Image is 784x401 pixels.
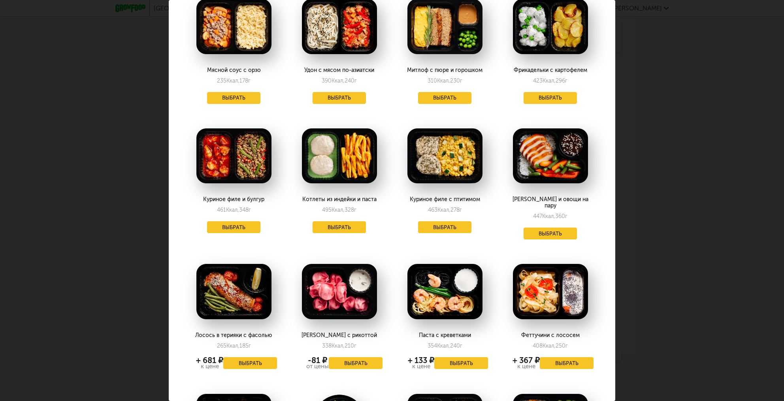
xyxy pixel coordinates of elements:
[354,207,356,213] span: г
[460,207,462,213] span: г
[332,343,345,349] span: Ккал,
[437,207,450,213] span: Ккал,
[513,357,540,363] div: + 367 ₽
[217,77,251,84] div: 235 178
[437,343,450,349] span: Ккал,
[401,67,488,73] div: Митлоф с пюре и горошком
[542,213,555,220] span: Ккал,
[401,196,488,203] div: Куриное филе с птитимом
[460,77,462,84] span: г
[190,196,277,203] div: Куриное филе и булгур
[543,343,556,349] span: Ккал,
[428,343,462,349] div: 354 240
[507,332,594,339] div: Феттучини с лососем
[407,264,482,319] img: big_A3yx2kA4FlQHMINr.png
[428,207,462,213] div: 463 278
[196,128,271,184] img: big_KMgpYGSfddwlaW8f.png
[513,363,540,369] div: к цене
[296,67,383,73] div: Удон с мясом по-азиатски
[533,213,567,220] div: 447 360
[249,207,251,213] span: г
[401,332,488,339] div: Паста с креветками
[513,264,588,319] img: big_zfTIOZEUAEpp1bIA.png
[354,343,356,349] span: г
[533,77,567,84] div: 423 296
[565,213,567,220] span: г
[407,128,482,184] img: big_LetNpe35iZFIx88p.png
[306,363,329,369] div: от цены
[190,332,277,339] div: Лосось в терияки с фасолью
[306,357,329,363] div: -81 ₽
[223,357,277,369] button: Выбрать
[408,363,434,369] div: к цене
[313,92,366,104] button: Выбрать
[226,343,239,349] span: Ккал,
[207,221,261,233] button: Выбрать
[418,221,472,233] button: Выбрать
[190,67,277,73] div: Мясной соус с орзо
[217,207,251,213] div: 461 348
[226,77,239,84] span: Ккал,
[196,357,223,363] div: + 681 ₽
[543,77,556,84] span: Ккал,
[296,332,383,339] div: [PERSON_NAME] с рикоттой
[533,343,568,349] div: 408 250
[196,363,223,369] div: к цене
[437,77,450,84] span: Ккал,
[322,207,356,213] div: 495 328
[507,67,594,73] div: Фрикадельки с картофелем
[302,128,377,184] img: big_rP6ALutnNEBtysA6.png
[249,343,251,349] span: г
[565,77,567,84] span: г
[434,357,488,369] button: Выбрать
[207,92,261,104] button: Выбрать
[196,264,271,319] img: big_PWyqym2mdqCAeLXC.png
[524,228,577,239] button: Выбрать
[565,343,568,349] span: г
[322,343,356,349] div: 338 210
[460,343,462,349] span: г
[313,221,366,233] button: Выбрать
[507,196,594,209] div: [PERSON_NAME] и овощи на пару
[524,92,577,104] button: Выбрать
[332,207,345,213] span: Ккал,
[322,77,357,84] div: 390 240
[428,77,462,84] div: 310 230
[513,128,588,184] img: big_e56BhF6XTzQqoAPb.png
[354,77,357,84] span: г
[329,357,383,369] button: Выбрать
[296,196,383,203] div: Котлеты из индейки и паста
[540,357,594,369] button: Выбрать
[302,264,377,319] img: big_tsROXB5P9kwqKV4s.png
[408,357,434,363] div: + 133 ₽
[418,92,472,104] button: Выбрать
[332,77,345,84] span: Ккал,
[217,343,251,349] div: 265 185
[226,207,239,213] span: Ккал,
[248,77,251,84] span: г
